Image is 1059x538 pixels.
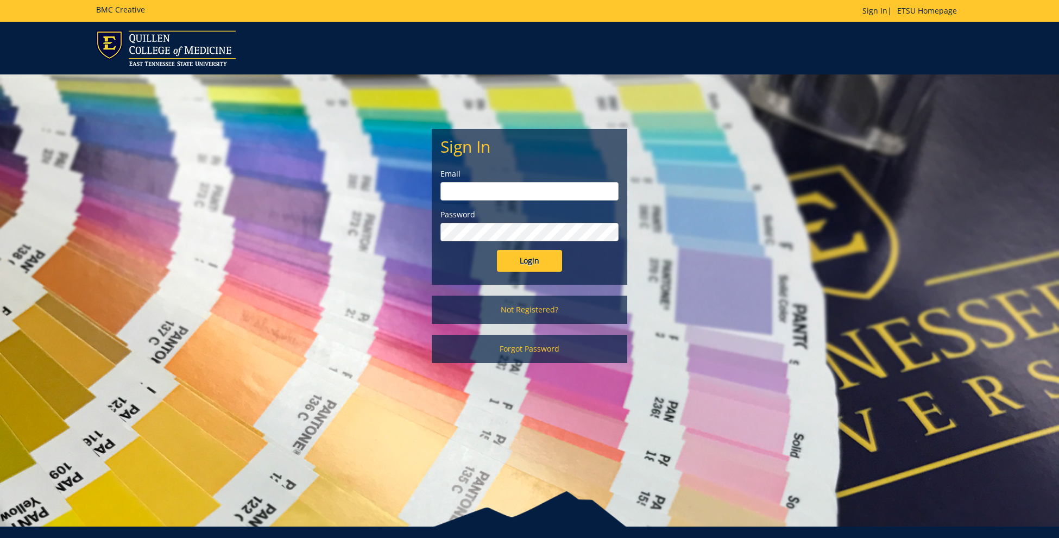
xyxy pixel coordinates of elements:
[892,5,962,16] a: ETSU Homepage
[432,335,627,363] a: Forgot Password
[862,5,962,16] p: |
[440,168,619,179] label: Email
[440,209,619,220] label: Password
[96,5,145,14] h5: BMC Creative
[96,30,236,66] img: ETSU logo
[497,250,562,272] input: Login
[440,137,619,155] h2: Sign In
[432,296,627,324] a: Not Registered?
[862,5,887,16] a: Sign In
